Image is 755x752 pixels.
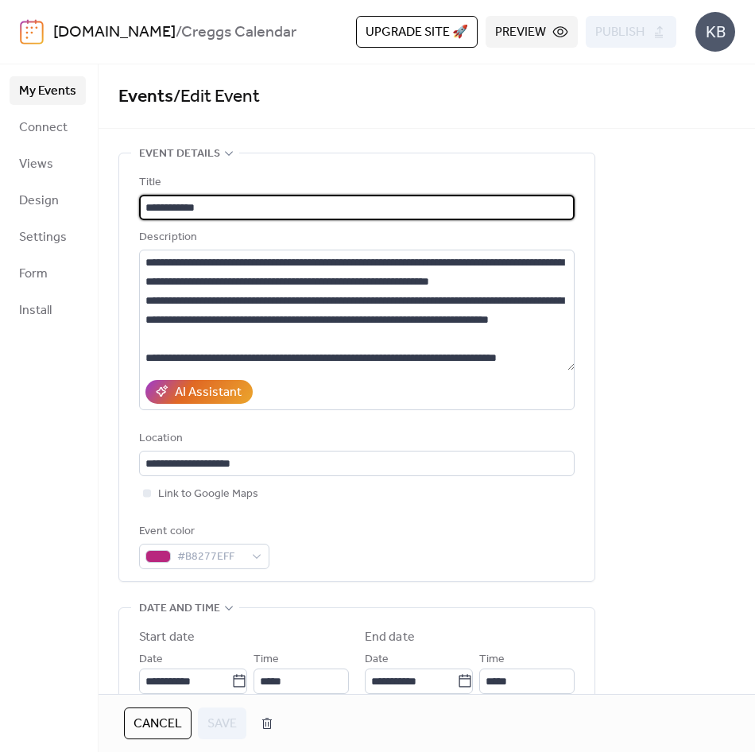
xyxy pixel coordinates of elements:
[365,650,389,669] span: Date
[173,79,260,114] span: / Edit Event
[134,715,182,734] span: Cancel
[10,186,86,215] a: Design
[10,223,86,251] a: Settings
[19,155,53,174] span: Views
[177,548,244,567] span: #B8277EFF
[19,228,67,247] span: Settings
[10,76,86,105] a: My Events
[139,429,571,448] div: Location
[10,296,86,324] a: Install
[356,16,478,48] button: Upgrade site 🚀
[479,650,505,669] span: Time
[158,485,258,504] span: Link to Google Maps
[175,383,242,402] div: AI Assistant
[139,650,163,669] span: Date
[19,301,52,320] span: Install
[495,23,546,42] span: Preview
[139,228,571,247] div: Description
[139,173,571,192] div: Title
[118,79,173,114] a: Events
[10,149,86,178] a: Views
[10,259,86,288] a: Form
[176,17,181,48] b: /
[145,380,253,404] button: AI Assistant
[53,17,176,48] a: [DOMAIN_NAME]
[695,12,735,52] div: KB
[139,599,220,618] span: Date and time
[19,192,59,211] span: Design
[19,82,76,101] span: My Events
[139,145,220,164] span: Event details
[365,628,415,647] div: End date
[19,265,48,284] span: Form
[139,628,195,647] div: Start date
[139,522,266,541] div: Event color
[181,17,296,48] b: Creggs Calendar
[124,707,192,739] button: Cancel
[486,16,578,48] button: Preview
[254,650,279,669] span: Time
[10,113,86,141] a: Connect
[20,19,44,45] img: logo
[19,118,68,138] span: Connect
[366,23,468,42] span: Upgrade site 🚀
